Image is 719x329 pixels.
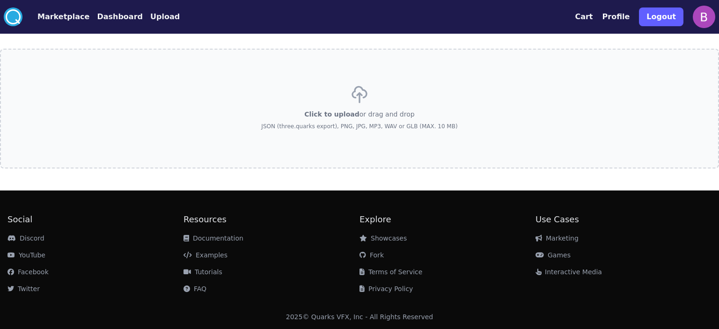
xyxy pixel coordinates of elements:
a: Marketplace [22,11,89,22]
a: Dashboard [89,11,143,22]
a: Marketing [536,234,579,242]
a: Discord [7,234,44,242]
a: Privacy Policy [359,285,413,292]
img: profile [693,6,715,28]
span: Click to upload [304,110,359,118]
a: Tutorials [183,268,222,276]
a: Twitter [7,285,40,292]
h2: Resources [183,213,359,226]
a: Terms of Service [359,268,422,276]
a: Games [536,251,571,259]
a: Upload [143,11,180,22]
a: Examples [183,251,227,259]
h2: Social [7,213,183,226]
button: Logout [639,7,683,26]
a: Interactive Media [536,268,602,276]
a: Fork [359,251,384,259]
button: Dashboard [97,11,143,22]
div: 2025 © Quarks VFX, Inc - All Rights Reserved [286,312,433,322]
a: Logout [639,4,683,30]
a: FAQ [183,285,206,292]
button: Marketplace [37,11,89,22]
h2: Use Cases [536,213,712,226]
p: or drag and drop [304,110,414,119]
button: Cart [575,11,593,22]
button: Upload [150,11,180,22]
h2: Explore [359,213,536,226]
a: Documentation [183,234,243,242]
button: Profile [602,11,630,22]
a: Facebook [7,268,49,276]
p: JSON (three.quarks export), PNG, JPG, MP3, WAV or GLB (MAX. 10 MB) [261,123,457,130]
a: YouTube [7,251,45,259]
a: Showcases [359,234,407,242]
